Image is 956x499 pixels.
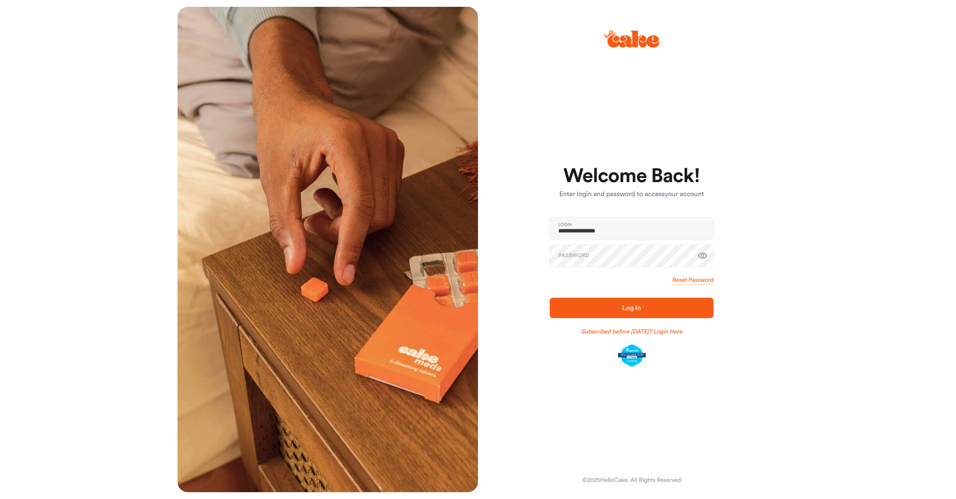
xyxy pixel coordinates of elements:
[582,476,681,484] div: © 2025 HelloCake. All Rights Reserved
[673,276,714,284] a: Reset Password
[550,298,714,318] button: Log In
[618,344,646,368] img: legit-script-certified.png
[550,189,714,200] p: Enter login and password to access your account
[622,305,641,311] span: Log In
[550,166,714,186] h1: Welcome Back!
[581,328,682,336] a: Subscribed before [DATE]? Login Here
